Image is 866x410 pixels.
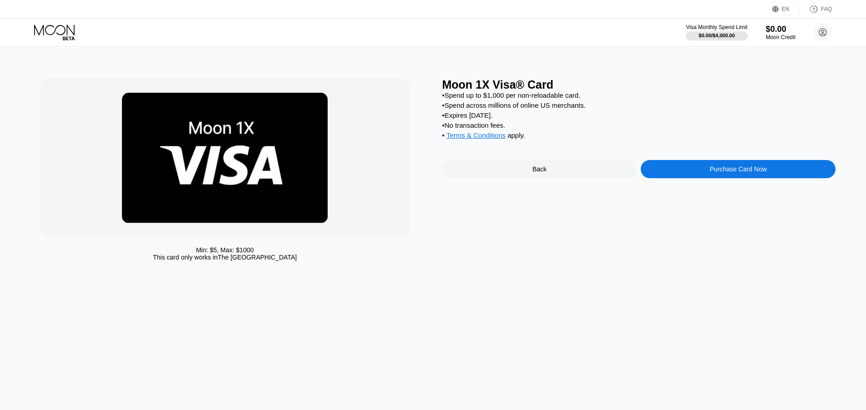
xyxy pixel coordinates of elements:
div: EN [772,5,800,14]
div: Purchase Card Now [641,160,836,178]
div: Back [532,165,547,173]
span: Terms & Conditions [446,131,506,139]
div: • Expires [DATE]. [442,111,836,119]
div: Min: $ 5 , Max: $ 1000 [196,246,254,254]
div: $0.00Moon Credit [766,25,795,40]
div: Back [442,160,637,178]
div: This card only works in The [GEOGRAPHIC_DATA] [153,254,297,261]
div: Visa Monthly Spend Limit [686,24,747,30]
div: Purchase Card Now [710,165,767,173]
div: Terms & Conditions [446,131,506,141]
div: FAQ [821,6,832,12]
iframe: Bouton de lancement de la fenêtre de messagerie [830,374,859,403]
div: $0.00 [766,25,795,34]
div: • Spend across millions of online US merchants. [442,101,836,109]
div: FAQ [800,5,832,14]
div: $0.00 / $4,000.00 [699,33,735,38]
div: • apply . [442,131,836,141]
div: EN [782,6,790,12]
div: Moon 1X Visa® Card [442,78,836,91]
div: • No transaction fees. [442,121,836,129]
div: Moon Credit [766,34,795,40]
div: Visa Monthly Spend Limit$0.00/$4,000.00 [686,24,747,40]
div: • Spend up to $1,000 per non-reloadable card. [442,91,836,99]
